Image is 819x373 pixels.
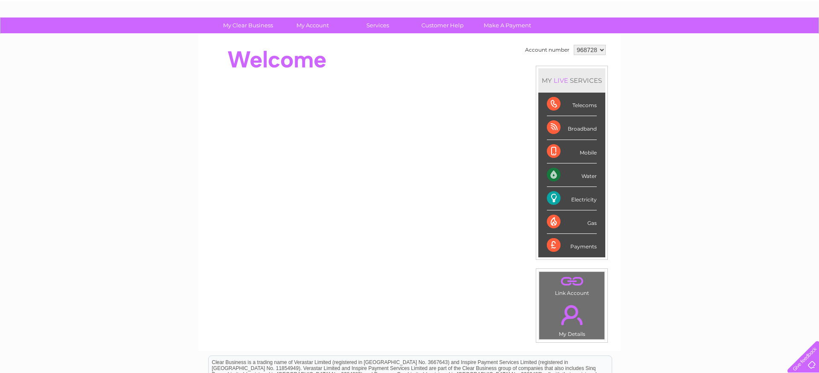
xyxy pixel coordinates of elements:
[690,36,709,43] a: Energy
[523,43,572,57] td: Account number
[213,17,283,33] a: My Clear Business
[547,116,597,140] div: Broadband
[745,36,757,43] a: Blog
[547,93,597,116] div: Telecoms
[539,298,605,340] td: My Details
[547,140,597,163] div: Mobile
[658,4,717,15] a: 0333 014 3131
[714,36,740,43] a: Telecoms
[547,234,597,257] div: Payments
[547,210,597,234] div: Gas
[791,36,811,43] a: Log out
[278,17,348,33] a: My Account
[538,68,605,93] div: MY SERVICES
[762,36,783,43] a: Contact
[547,187,597,210] div: Electricity
[539,271,605,298] td: Link Account
[407,17,478,33] a: Customer Help
[541,300,602,330] a: .
[209,5,612,41] div: Clear Business is a trading name of Verastar Limited (registered in [GEOGRAPHIC_DATA] No. 3667643...
[472,17,543,33] a: Make A Payment
[547,163,597,187] div: Water
[29,22,72,48] img: logo.png
[669,36,685,43] a: Water
[541,274,602,289] a: .
[343,17,413,33] a: Services
[552,76,570,85] div: LIVE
